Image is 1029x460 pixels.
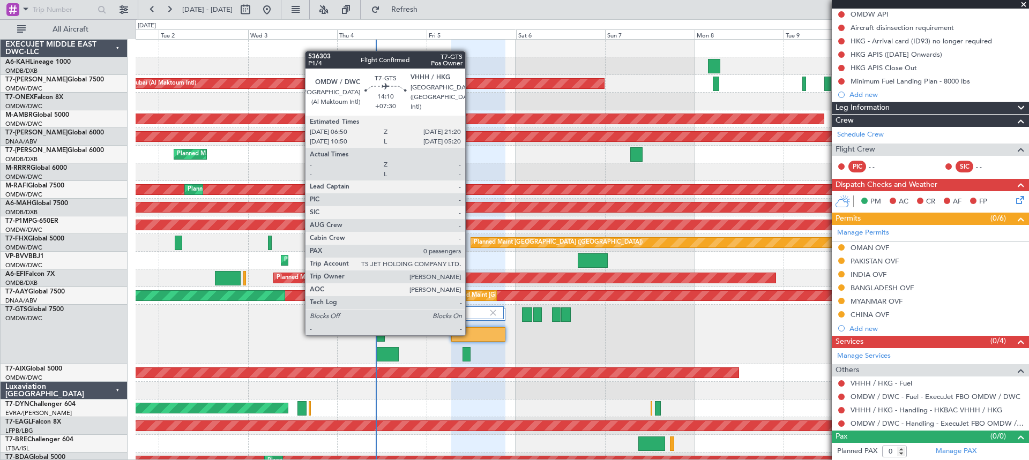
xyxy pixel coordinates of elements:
div: Planned Maint [GEOGRAPHIC_DATA] ([GEOGRAPHIC_DATA] Intl) [177,146,356,162]
div: CHINA OVF [851,310,889,319]
div: HKG APIS Close Out [851,63,917,72]
a: OMDW/DWC [5,374,42,382]
a: OMDW / DWC - Fuel - ExecuJet FBO OMDW / DWC [851,392,1020,401]
span: T7-BRE [5,436,27,443]
a: OMDB/DXB [5,208,38,216]
span: T7-AIX [5,366,26,372]
div: PAKISTAN OVF [851,257,899,266]
a: A6-MAHGlobal 7500 [5,200,68,207]
span: AF [953,197,961,207]
span: T7-FHX [5,236,28,242]
div: Sat 6 [516,29,606,39]
span: All Aircraft [28,26,113,33]
div: PIC [848,161,866,172]
div: SIC [956,161,973,172]
div: Aircraft disinsection requirement [851,23,954,32]
a: Manage Services [837,351,891,361]
a: OMDB/DXB [5,67,38,75]
span: M-RRRR [5,165,31,171]
a: T7-AIXGlobal 5000 [5,366,62,372]
span: T7-EAGL [5,419,32,425]
span: FP [979,197,987,207]
a: T7-FHXGlobal 5000 [5,236,64,242]
span: Refresh [382,6,427,13]
a: T7-[PERSON_NAME]Global 6000 [5,130,104,136]
div: Sun 7 [605,29,695,39]
a: Manage PAX [936,446,976,457]
span: T7-ONEX [5,94,34,101]
a: M-AMBRGlobal 5000 [5,112,69,118]
div: OMDW API [851,10,889,19]
a: M-RAFIGlobal 7500 [5,183,64,189]
a: A6-EFIFalcon 7X [5,271,55,277]
a: VHHH / HKG - Fuel [851,379,912,388]
a: OMDW/DWC [5,191,42,199]
span: Permits [836,213,861,225]
span: A6-EFI [5,271,25,277]
div: INDIA OVF [851,270,886,279]
div: Planned Maint Dubai (Al Maktoum Intl) [91,76,196,92]
div: Minimum Fuel Landing Plan - 8000 lbs [851,77,970,86]
div: OMAN OVF [851,243,889,252]
span: CR [926,197,935,207]
span: Leg Information [836,102,890,114]
span: T7-[PERSON_NAME] [5,77,68,83]
div: Planned Maint Dubai (Al Maktoum Intl) [188,182,293,198]
span: Services [836,336,863,348]
span: Others [836,364,859,376]
span: T7-DYN [5,401,29,408]
img: gray-close.svg [488,308,498,318]
a: OMDW/DWC [5,314,42,322]
div: Wed 3 [248,29,338,39]
span: T7-GTS [5,306,27,313]
div: MYANMAR OVF [851,297,903,306]
span: T7-[PERSON_NAME] [5,130,68,136]
a: Manage Permits [837,228,889,238]
img: gray-close.svg [382,308,391,318]
span: Flight Crew [836,144,875,156]
span: (0/4) [990,335,1006,346]
a: A6-KAHLineage 1000 [5,59,71,65]
div: Tue 2 [159,29,248,39]
span: A6-KAH [5,59,30,65]
a: OMDW/DWC [5,173,42,181]
a: T7-ONEXFalcon 8X [5,94,63,101]
button: Refresh [366,1,430,18]
div: Thu 4 [337,29,427,39]
div: Planned Maint [GEOGRAPHIC_DATA] ([GEOGRAPHIC_DATA]) [474,235,643,251]
a: T7-GTSGlobal 7500 [5,306,64,313]
a: T7-P1MPG-650ER [5,218,58,224]
span: T7-P1MP [5,218,32,224]
a: OMDW/DWC [5,244,42,252]
a: OMDW/DWC [5,226,42,234]
input: Trip Number [33,2,94,18]
span: VP-BVV [5,253,28,260]
span: PM [870,197,881,207]
span: A6-MAH [5,200,32,207]
div: Planned Maint Dubai (Al Maktoum Intl) [359,58,464,74]
label: Planned PAX [837,446,877,457]
span: Dispatch Checks and Weather [836,179,937,191]
div: [DATE] [138,21,156,31]
span: M-RAFI [5,183,28,189]
div: Fri 5 [427,29,516,39]
span: Crew [836,115,854,127]
span: T7-AAY [5,289,28,295]
div: BANGLADESH OVF [851,283,914,292]
a: T7-AAYGlobal 7500 [5,289,65,295]
div: Planned Maint Dubai (Al Maktoum Intl) [284,252,390,268]
a: VHHH / HKG - Handling - HKBAC VHHH / HKG [851,405,1002,414]
div: HKG APIS ([DATE] Onwards) [851,50,942,59]
a: LFPB/LBG [5,427,33,435]
a: VP-BVVBBJ1 [5,253,44,260]
a: DNAA/ABV [5,297,37,305]
span: T7-[PERSON_NAME] [5,147,68,154]
div: HKG - Arrival card (ID93) no longer required [851,36,992,46]
a: LTBA/ISL [5,444,29,453]
span: [DATE] - [DATE] [182,5,233,14]
a: T7-BREChallenger 604 [5,436,73,443]
div: Add new [849,90,1024,99]
a: EVRA/[PERSON_NAME] [5,409,72,417]
a: OMDW/DWC [5,102,42,110]
a: OMDW / DWC - Handling - ExecuJet FBO OMDW / DWC [851,419,1024,428]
